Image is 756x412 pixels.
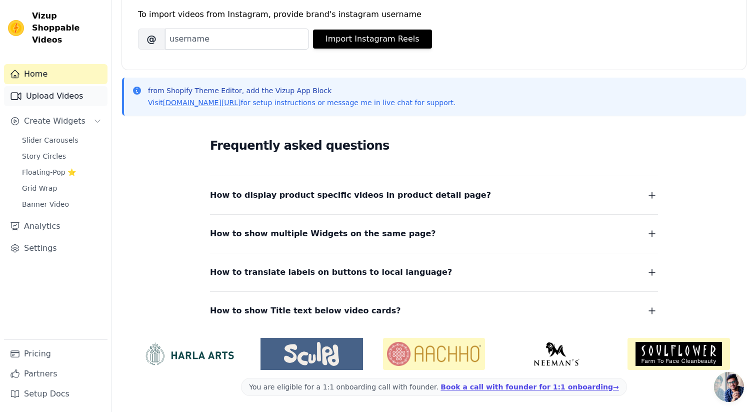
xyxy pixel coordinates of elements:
[138,9,730,21] div: To import videos from Instagram, provide brand's instagram username
[4,64,107,84] a: Home
[210,227,436,241] span: How to show multiple Widgets on the same page?
[210,304,658,318] button: How to show Title text below video cards?
[4,216,107,236] a: Analytics
[4,238,107,258] a: Settings
[313,30,432,49] button: Import Instagram Reels
[148,98,455,108] p: Visit for setup instructions or message me in live chat for support.
[210,304,401,318] span: How to show Title text below video cards?
[210,265,452,279] span: How to translate labels on buttons to local language?
[210,136,658,156] h2: Frequently asked questions
[138,29,165,50] span: @
[24,115,85,127] span: Create Widgets
[22,135,78,145] span: Slider Carousels
[714,372,744,402] a: Open chat
[4,364,107,384] a: Partners
[148,86,455,96] p: from Shopify Theme Editor, add the Vizup App Block
[22,167,76,177] span: Floating-Pop ⭐
[8,20,24,36] img: Vizup
[4,86,107,106] a: Upload Videos
[22,183,57,193] span: Grid Wrap
[16,181,107,195] a: Grid Wrap
[627,338,730,370] img: Soulflower
[210,188,491,202] span: How to display product specific videos in product detail page?
[16,197,107,211] a: Banner Video
[4,344,107,364] a: Pricing
[210,227,658,241] button: How to show multiple Widgets on the same page?
[163,99,241,107] a: [DOMAIN_NAME][URL]
[16,165,107,179] a: Floating-Pop ⭐
[440,383,618,391] a: Book a call with founder for 1:1 onboarding
[210,265,658,279] button: How to translate labels on buttons to local language?
[4,111,107,131] button: Create Widgets
[260,342,363,366] img: Sculpd US
[165,29,309,50] input: username
[138,342,240,366] img: HarlaArts
[22,151,66,161] span: Story Circles
[16,149,107,163] a: Story Circles
[4,384,107,404] a: Setup Docs
[32,10,103,46] span: Vizup Shoppable Videos
[210,188,658,202] button: How to display product specific videos in product detail page?
[16,133,107,147] a: Slider Carousels
[383,338,485,370] img: Aachho
[505,342,607,366] img: Neeman's
[22,199,69,209] span: Banner Video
